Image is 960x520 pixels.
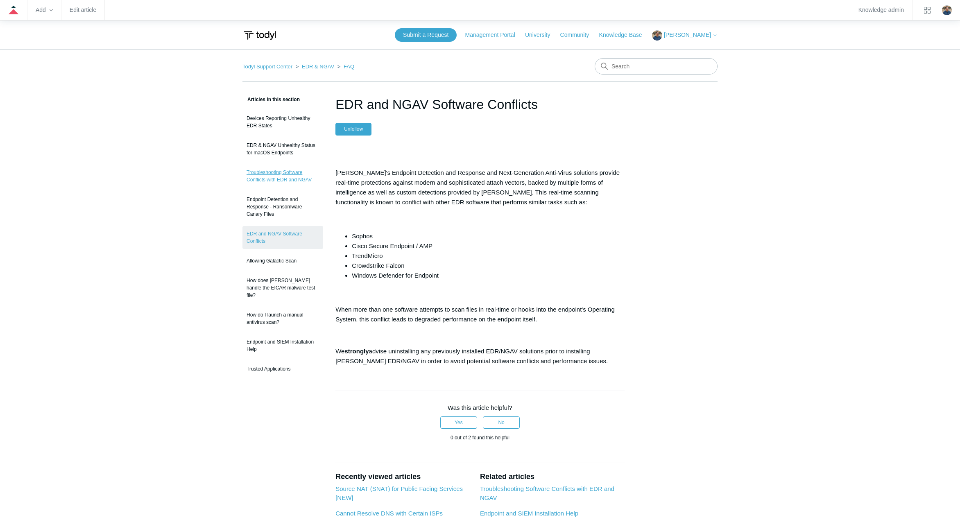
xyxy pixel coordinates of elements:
li: Windows Defender for Endpoint [352,271,625,280]
span: [PERSON_NAME] [664,32,711,38]
li: Crowdstrike Falcon [352,261,625,271]
li: FAQ [336,63,354,70]
a: Endpoint and SIEM Installation Help [242,334,323,357]
input: Search [595,58,718,75]
p: We advise uninstalling any previously installed EDR/NGAV solutions prior to installing [PERSON_NA... [335,346,625,366]
a: Devices Reporting Unhealthy EDR States [242,111,323,133]
a: Edit article [70,8,96,12]
button: [PERSON_NAME] [652,30,718,41]
a: Allowing Galactic Scan [242,253,323,269]
button: This article was helpful [440,416,477,429]
a: Cannot Resolve DNS with Certain ISPs [335,510,443,517]
a: Troubleshooting Software Conflicts with EDR and NGAV [242,165,323,188]
a: Knowledge admin [858,8,904,12]
a: Endpoint and SIEM Installation Help [480,510,578,517]
li: Cisco Secure Endpoint / AMP [352,241,625,251]
li: Sophos [352,231,625,241]
a: How do I launch a manual antivirus scan? [242,307,323,330]
a: University [525,31,558,39]
a: EDR and NGAV Software Conflicts [242,226,323,249]
a: Knowledge Base [599,31,650,39]
a: EDR & NGAV [302,63,334,70]
a: Trusted Applications [242,361,323,377]
a: How does [PERSON_NAME] handle the EICAR malware test file? [242,273,323,303]
h1: EDR and NGAV Software Conflicts [335,95,625,114]
h2: Recently viewed articles [335,471,472,482]
span: Articles in this section [242,97,300,102]
button: Unfollow Article [335,123,371,135]
p: [PERSON_NAME]'s Endpoint Detection and Response and Next-Generation Anti-Virus solutions provide ... [335,168,625,207]
button: This article was not helpful [483,416,520,429]
li: TrendMicro [352,251,625,261]
a: Troubleshooting Software Conflicts with EDR and NGAV [480,485,614,502]
img: Todyl Support Center Help Center home page [242,28,277,43]
span: 0 out of 2 found this helpful [451,435,509,441]
span: Was this article helpful? [448,404,512,411]
strong: strongly [344,348,369,355]
a: Management Portal [465,31,523,39]
a: Community [560,31,598,39]
a: EDR & NGAV Unhealthy Status for macOS Endpoints [242,138,323,161]
a: Source NAT (SNAT) for Public Facing Services [NEW] [335,485,463,502]
zd-hc-trigger: Add [36,8,53,12]
a: FAQ [344,63,354,70]
img: user avatar [942,5,952,15]
a: Todyl Support Center [242,63,292,70]
a: Submit a Request [395,28,457,42]
a: Endpoint Detention and Response - Ransomware Canary Files [242,192,323,222]
li: EDR & NGAV [294,63,336,70]
h2: Related articles [480,471,625,482]
li: Todyl Support Center [242,63,294,70]
zd-hc-trigger: Click your profile icon to open the profile menu [942,5,952,15]
p: When more than one software attempts to scan files in real-time or hooks into the endpoint's Oper... [335,305,625,324]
